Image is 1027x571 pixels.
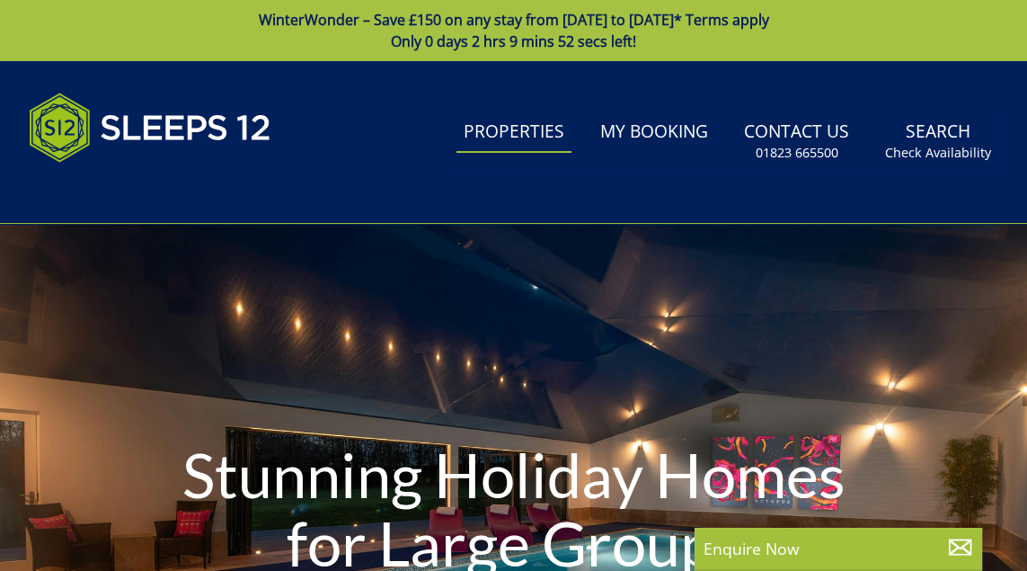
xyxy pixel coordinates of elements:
a: Contact Us01823 665500 [737,112,856,171]
p: Enquire Now [704,537,973,560]
iframe: Customer reviews powered by Trustpilot [20,183,208,199]
span: Only 0 days 2 hrs 9 mins 52 secs left! [391,31,636,51]
a: Properties [456,112,571,153]
a: My Booking [593,112,715,153]
img: Sleeps 12 [29,83,271,173]
small: Check Availability [885,144,991,162]
a: SearchCheck Availability [878,112,998,171]
small: 01823 665500 [756,144,838,162]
